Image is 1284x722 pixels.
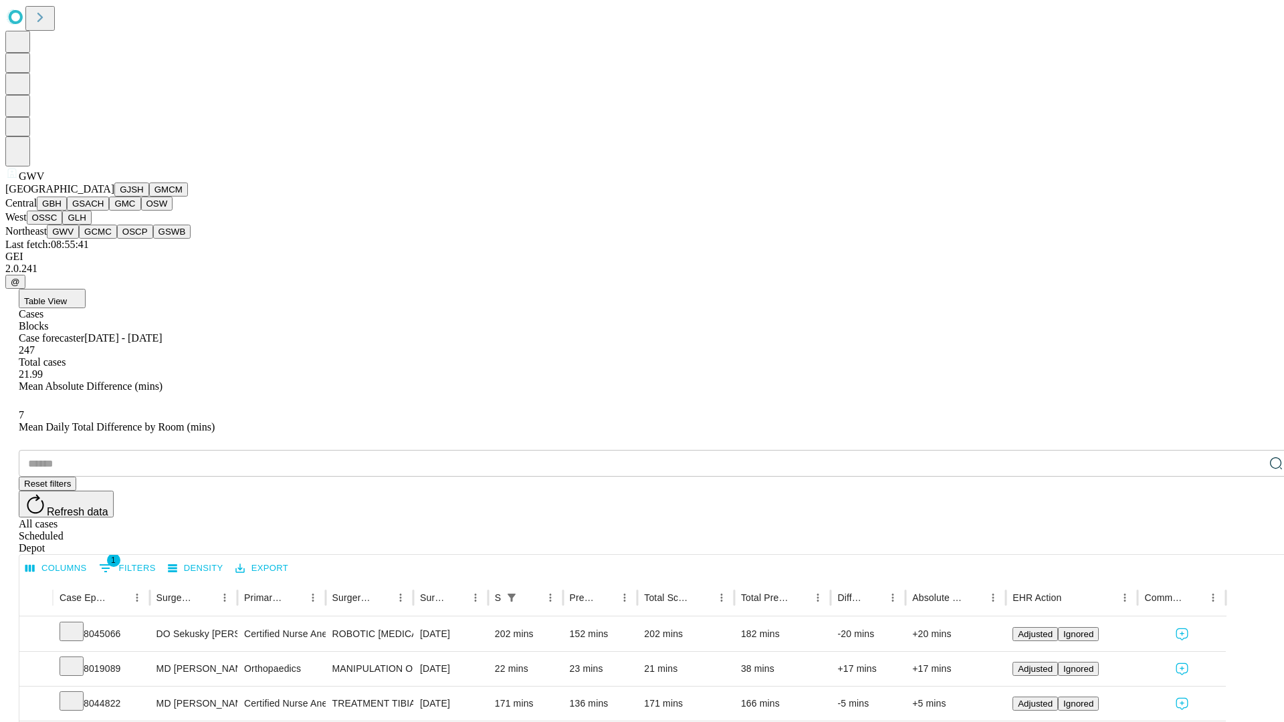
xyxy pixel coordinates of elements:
div: Predicted In Room Duration [570,592,596,603]
button: Sort [597,588,615,607]
div: 21 mins [644,652,728,686]
div: 182 mins [741,617,825,651]
div: Surgery Date [420,592,446,603]
button: Menu [391,588,410,607]
div: Certified Nurse Anesthetist [244,687,318,721]
div: TREATMENT TIBIAL FRACTURE BY INTRAMEDULLARY IMPLANT [332,687,407,721]
button: Expand [26,658,46,681]
span: West [5,211,27,223]
div: 2.0.241 [5,263,1279,275]
button: Sort [865,588,883,607]
span: Reset filters [24,479,71,489]
div: 166 mins [741,687,825,721]
span: GWV [19,170,44,182]
div: 23 mins [570,652,631,686]
button: Ignored [1058,662,1099,676]
div: Scheduled In Room Duration [495,592,501,603]
div: +17 mins [837,652,899,686]
button: GMC [109,197,140,211]
div: +17 mins [912,652,999,686]
span: 247 [19,344,35,356]
span: 1 [107,554,120,567]
button: GBH [37,197,67,211]
button: Sort [790,588,809,607]
button: Sort [522,588,541,607]
button: GSACH [67,197,109,211]
button: Menu [128,588,146,607]
div: [DATE] [420,652,481,686]
button: OSW [141,197,173,211]
button: Expand [26,693,46,716]
button: Sort [285,588,304,607]
button: Density [165,558,227,579]
span: Central [5,197,37,209]
span: Refresh data [47,506,108,517]
button: GSWB [153,225,191,239]
div: 136 mins [570,687,631,721]
span: Ignored [1063,699,1093,709]
button: Reset filters [19,477,76,491]
button: Sort [1063,588,1081,607]
button: Menu [712,588,731,607]
div: +5 mins [912,687,999,721]
button: OSCP [117,225,153,239]
div: [DATE] [420,617,481,651]
button: Sort [197,588,215,607]
div: Surgery Name [332,592,371,603]
button: Menu [984,588,1002,607]
button: Table View [19,289,86,308]
div: MD [PERSON_NAME] [PERSON_NAME] Md [156,687,231,721]
div: -5 mins [837,687,899,721]
div: 8019089 [60,652,143,686]
div: -20 mins [837,617,899,651]
button: Menu [304,588,322,607]
div: 171 mins [495,687,556,721]
span: Mean Absolute Difference (mins) [19,380,163,392]
div: MANIPULATION OF KNEE [332,652,407,686]
div: EHR Action [1012,592,1061,603]
span: Ignored [1063,664,1093,674]
div: Total Scheduled Duration [644,592,692,603]
button: Sort [693,588,712,607]
span: @ [11,277,20,287]
div: 8044822 [60,687,143,721]
button: Export [232,558,292,579]
div: MD [PERSON_NAME] [PERSON_NAME] Md [156,652,231,686]
button: @ [5,275,25,289]
button: Sort [1185,588,1204,607]
div: +20 mins [912,617,999,651]
span: 21.99 [19,368,43,380]
div: 8045066 [60,617,143,651]
div: 152 mins [570,617,631,651]
div: 22 mins [495,652,556,686]
button: GMCM [149,183,188,197]
div: Difference [837,592,863,603]
span: [GEOGRAPHIC_DATA] [5,183,114,195]
div: Certified Nurse Anesthetist [244,617,318,651]
div: Absolute Difference [912,592,964,603]
button: Sort [965,588,984,607]
div: DO Sekusky [PERSON_NAME] [156,617,231,651]
button: Menu [215,588,234,607]
span: Northeast [5,225,47,237]
span: Table View [24,296,67,306]
div: Total Predicted Duration [741,592,789,603]
span: Mean Daily Total Difference by Room (mins) [19,421,215,433]
button: Sort [372,588,391,607]
div: 202 mins [495,617,556,651]
button: Menu [883,588,902,607]
button: GCMC [79,225,117,239]
div: Case Epic Id [60,592,108,603]
div: Surgeon Name [156,592,195,603]
button: Adjusted [1012,662,1058,676]
button: GJSH [114,183,149,197]
button: Adjusted [1012,627,1058,641]
span: Case forecaster [19,332,84,344]
span: [DATE] - [DATE] [84,332,162,344]
button: GWV [47,225,79,239]
div: Orthopaedics [244,652,318,686]
div: 1 active filter [502,588,521,607]
div: 202 mins [644,617,728,651]
button: OSSC [27,211,63,225]
button: GLH [62,211,91,225]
